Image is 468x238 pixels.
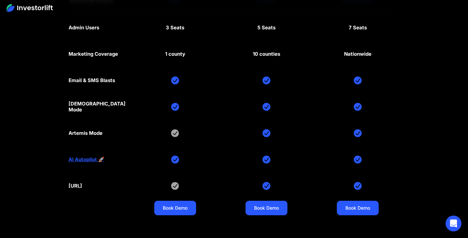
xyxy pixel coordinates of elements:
a: Book Demo [154,201,196,215]
a: AI Autopilot 🚀 [69,157,104,163]
div: 5 Seats [257,25,276,31]
div: Admin Users [69,25,99,31]
div: Email & SMS Blasts [69,77,115,83]
div: 7 Seats [349,25,367,31]
div: 1 county [165,51,185,57]
div: Nationwide [344,51,371,57]
div: Artemis Mode [69,130,102,136]
div: 10 counties [253,51,280,57]
a: Book Demo [246,201,287,215]
div: 3 Seats [166,25,184,31]
a: Book Demo [337,201,379,215]
div: [DEMOGRAPHIC_DATA] Mode [69,101,126,113]
div: Open Intercom Messenger [446,216,461,231]
div: [URL] [69,183,82,189]
div: Marketing Coverage [69,51,118,57]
